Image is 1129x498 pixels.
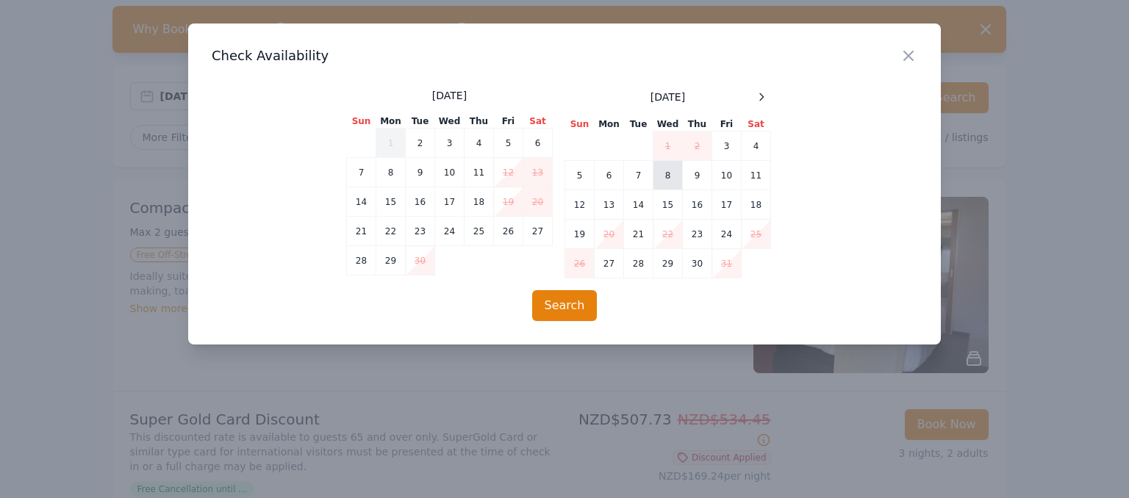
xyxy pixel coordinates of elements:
td: 7 [624,161,653,190]
td: 6 [595,161,624,190]
h3: Check Availability [212,47,917,65]
td: 13 [523,158,553,187]
td: 15 [376,187,406,217]
td: 13 [595,190,624,220]
td: 25 [742,220,771,249]
td: 11 [465,158,494,187]
td: 18 [465,187,494,217]
th: Wed [653,118,683,131]
td: 16 [406,187,435,217]
td: 20 [523,187,553,217]
th: Sun [347,115,376,129]
td: 27 [523,217,553,246]
td: 30 [406,246,435,275]
td: 26 [565,249,595,278]
td: 17 [435,187,465,217]
td: 14 [347,187,376,217]
td: 31 [712,249,742,278]
td: 4 [742,131,771,161]
td: 4 [465,129,494,158]
td: 22 [653,220,683,249]
th: Fri [712,118,742,131]
th: Mon [376,115,406,129]
td: 26 [494,217,523,246]
td: 25 [465,217,494,246]
td: 5 [494,129,523,158]
td: 21 [347,217,376,246]
th: Wed [435,115,465,129]
td: 15 [653,190,683,220]
td: 5 [565,161,595,190]
td: 3 [712,131,742,161]
td: 7 [347,158,376,187]
th: Tue [406,115,435,129]
td: 20 [595,220,624,249]
th: Tue [624,118,653,131]
td: 23 [406,217,435,246]
span: [DATE] [432,88,467,103]
td: 30 [683,249,712,278]
td: 17 [712,190,742,220]
td: 1 [653,131,683,161]
th: Sat [742,118,771,131]
td: 6 [523,129,553,158]
th: Mon [595,118,624,131]
td: 27 [595,249,624,278]
th: Fri [494,115,523,129]
td: 8 [653,161,683,190]
td: 19 [494,187,523,217]
td: 12 [565,190,595,220]
td: 22 [376,217,406,246]
td: 2 [406,129,435,158]
td: 19 [565,220,595,249]
td: 1 [376,129,406,158]
button: Search [532,290,598,321]
td: 2 [683,131,712,161]
td: 21 [624,220,653,249]
td: 3 [435,129,465,158]
td: 29 [376,246,406,275]
td: 28 [347,246,376,275]
td: 24 [712,220,742,249]
th: Sun [565,118,595,131]
td: 10 [435,158,465,187]
td: 10 [712,161,742,190]
th: Sat [523,115,553,129]
td: 24 [435,217,465,246]
th: Thu [683,118,712,131]
td: 12 [494,158,523,187]
td: 9 [683,161,712,190]
td: 11 [742,161,771,190]
td: 28 [624,249,653,278]
td: 9 [406,158,435,187]
td: 8 [376,158,406,187]
td: 23 [683,220,712,249]
td: 29 [653,249,683,278]
td: 18 [742,190,771,220]
span: [DATE] [650,90,685,104]
td: 14 [624,190,653,220]
td: 16 [683,190,712,220]
th: Thu [465,115,494,129]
